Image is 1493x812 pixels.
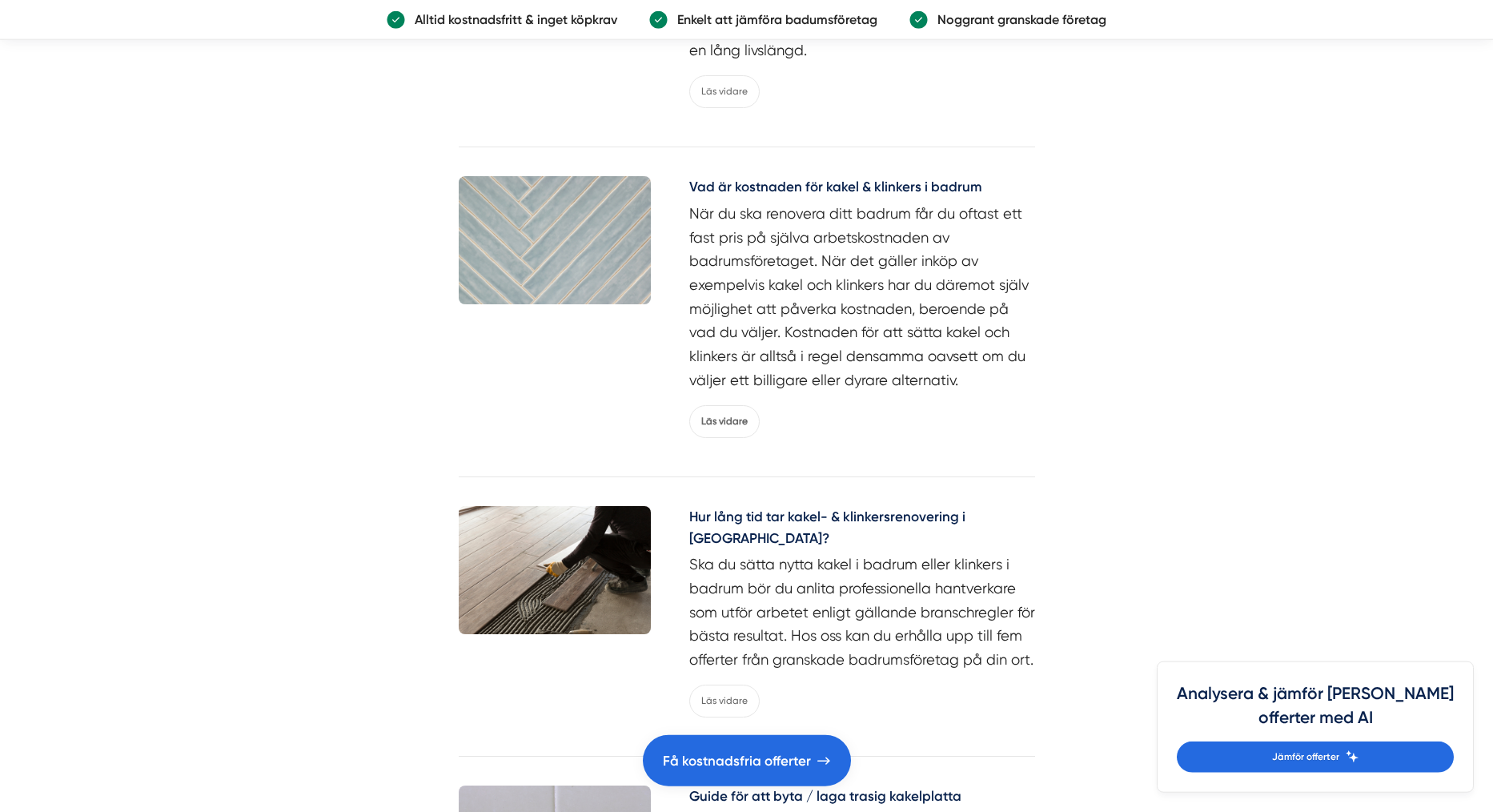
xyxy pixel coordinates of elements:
[1177,681,1454,742] h4: Analysera & jämför [PERSON_NAME] offerter med AI
[689,685,760,718] a: Läs vidare
[459,506,651,634] img: Hur lång tid tar kakel- & klinkersrenovering i badrum?
[1177,742,1454,773] a: Jämför offerter
[928,10,1106,30] p: Noggrant granskade företag
[668,10,877,30] p: Enkelt att jämföra badumsföretag
[689,75,760,108] a: Läs vidare
[689,202,1035,392] p: När du ska renovera ditt badrum får du oftast ett fast pris på själva arbetskostnaden av badrumsf...
[643,735,851,786] a: Få kostnadsfria offerter
[459,176,651,304] img: Vad är kostnaden för kakel & klinkers i badrum
[689,786,1035,811] a: Guide för att byta / laga trasig kakelplatta
[689,553,1035,671] p: Ska du sätta nytta kakel i badrum eller klinkers i badrum bör du anlita professionella hantverkar...
[689,176,1035,202] a: Vad är kostnaden för kakel & klinkers i badrum
[1272,750,1339,765] span: Jämför offerter
[405,10,617,30] p: Alltid kostnadsfritt & inget köpkrav
[689,506,1035,553] a: Hur lång tid tar kakel- & klinkersrenovering i [GEOGRAPHIC_DATA]?
[663,750,811,772] span: Få kostnadsfria offerter
[689,405,760,438] a: Läs vidare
